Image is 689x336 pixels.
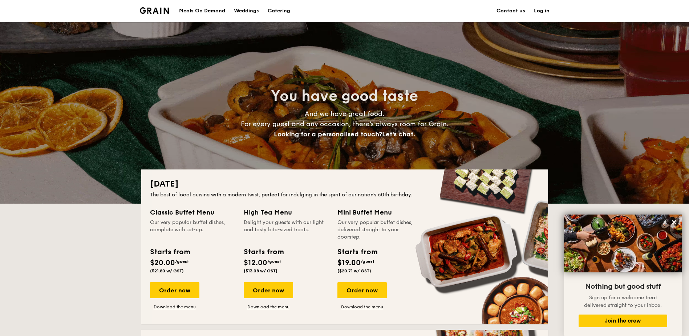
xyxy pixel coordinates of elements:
span: Let's chat. [382,130,415,138]
span: ($20.71 w/ GST) [337,268,371,273]
span: /guest [267,259,281,264]
div: The best of local cuisine with a modern twist, perfect for indulging in the spirit of our nation’... [150,191,539,199]
span: $12.00 [244,259,267,267]
button: Join the crew [579,315,667,327]
a: Download the menu [337,304,387,310]
span: ($13.08 w/ GST) [244,268,277,273]
span: /guest [175,259,189,264]
div: Our very popular buffet dishes, delivered straight to your doorstep. [337,219,422,241]
div: Classic Buffet Menu [150,207,235,217]
h2: [DATE] [150,178,539,190]
div: Order now [150,282,199,298]
button: Close [668,216,680,228]
span: $19.00 [337,259,361,267]
a: Logotype [140,7,169,14]
img: Grain [140,7,169,14]
div: Our very popular buffet dishes, complete with set-up. [150,219,235,241]
span: Looking for a personalised touch? [274,130,382,138]
div: Starts from [150,247,190,257]
a: Download the menu [150,304,199,310]
span: ($21.80 w/ GST) [150,268,184,273]
span: /guest [361,259,374,264]
div: Order now [244,282,293,298]
span: Nothing but good stuff [585,282,661,291]
a: Download the menu [244,304,293,310]
img: DSC07876-Edit02-Large.jpeg [564,215,682,272]
span: Sign up for a welcome treat delivered straight to your inbox. [584,295,662,308]
span: And we have great food. For every guest and any occasion, there’s always room for Grain. [241,110,449,138]
div: Mini Buffet Menu [337,207,422,217]
div: Starts from [244,247,283,257]
div: High Tea Menu [244,207,329,217]
span: You have good taste [271,87,418,105]
div: Starts from [337,247,377,257]
div: Delight your guests with our light and tasty bite-sized treats. [244,219,329,241]
span: $20.00 [150,259,175,267]
div: Order now [337,282,387,298]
